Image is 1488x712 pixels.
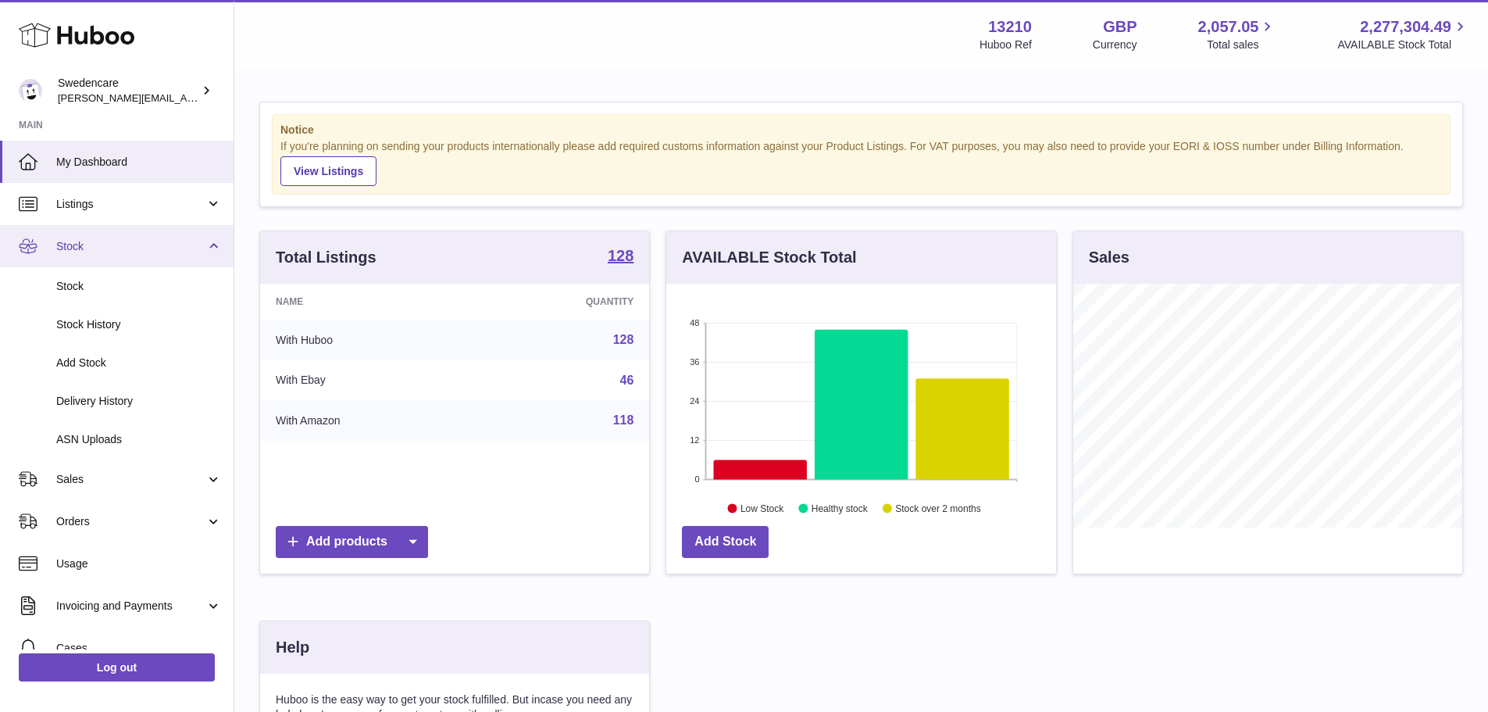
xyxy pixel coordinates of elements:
div: Swedencare [58,76,198,106]
span: Orders [56,514,205,529]
span: Sales [56,472,205,487]
h3: Help [276,637,309,658]
text: Healthy stock [812,503,869,513]
span: Stock History [56,317,222,332]
strong: 128 [608,248,633,263]
a: Add Stock [682,526,769,558]
span: Stock [56,239,205,254]
a: 128 [608,248,633,267]
a: 46 [620,374,634,387]
text: 36 [690,357,700,367]
span: Listings [56,197,205,212]
h3: Sales [1089,247,1129,268]
a: View Listings [280,156,376,186]
h3: AVAILABLE Stock Total [682,247,856,268]
text: Stock over 2 months [896,503,981,513]
td: With Ebay [260,360,473,401]
div: Huboo Ref [980,38,1032,52]
span: ASN Uploads [56,432,222,447]
span: AVAILABLE Stock Total [1337,38,1469,52]
span: Cases [56,641,222,656]
strong: Notice [280,123,1442,138]
text: 12 [690,435,700,445]
text: 0 [695,474,700,484]
a: 2,057.05 Total sales [1198,16,1277,52]
th: Name [260,284,473,320]
img: rebecca.fall@swedencare.co.uk [19,79,42,102]
span: My Dashboard [56,155,222,170]
div: Currency [1093,38,1137,52]
strong: 13210 [988,16,1032,38]
span: Invoicing and Payments [56,599,205,614]
text: 48 [690,318,700,327]
td: With Huboo [260,320,473,360]
a: Add products [276,526,428,558]
td: With Amazon [260,400,473,441]
a: 118 [613,413,634,427]
text: 24 [690,396,700,406]
th: Quantity [473,284,650,320]
strong: GBP [1103,16,1137,38]
span: Total sales [1207,38,1276,52]
span: [PERSON_NAME][EMAIL_ADDRESS][DOMAIN_NAME] [58,91,313,104]
span: Add Stock [56,356,222,370]
div: If you're planning on sending your products internationally please add required customs informati... [280,139,1442,186]
text: Low Stock [740,503,784,513]
h3: Total Listings [276,247,376,268]
a: 128 [613,333,634,346]
span: Usage [56,556,222,571]
span: Stock [56,279,222,294]
a: Log out [19,653,215,682]
span: 2,057.05 [1198,16,1259,38]
span: 2,277,304.49 [1360,16,1451,38]
span: Delivery History [56,394,222,409]
a: 2,277,304.49 AVAILABLE Stock Total [1337,16,1469,52]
